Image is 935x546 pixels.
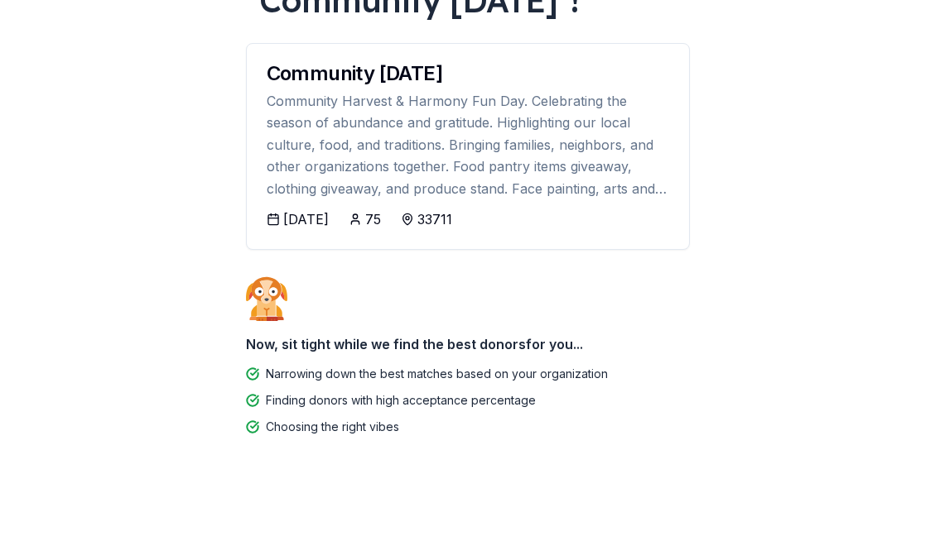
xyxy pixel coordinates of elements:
div: Narrowing down the best matches based on your organization [266,364,608,384]
img: Dog waiting patiently [246,276,287,321]
div: Finding donors with high acceptance percentage [266,390,536,410]
div: [DATE] [283,209,329,229]
div: Community Harvest & Harmony Fun Day. Celebrating the season of abundance and gratitude. Highlight... [267,90,669,199]
div: 33711 [417,209,452,229]
div: Now, sit tight while we find the best donors for you... [246,328,690,361]
div: Choosing the right vibes [266,417,399,437]
div: Community [DATE] [267,64,669,84]
div: 75 [365,209,381,229]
